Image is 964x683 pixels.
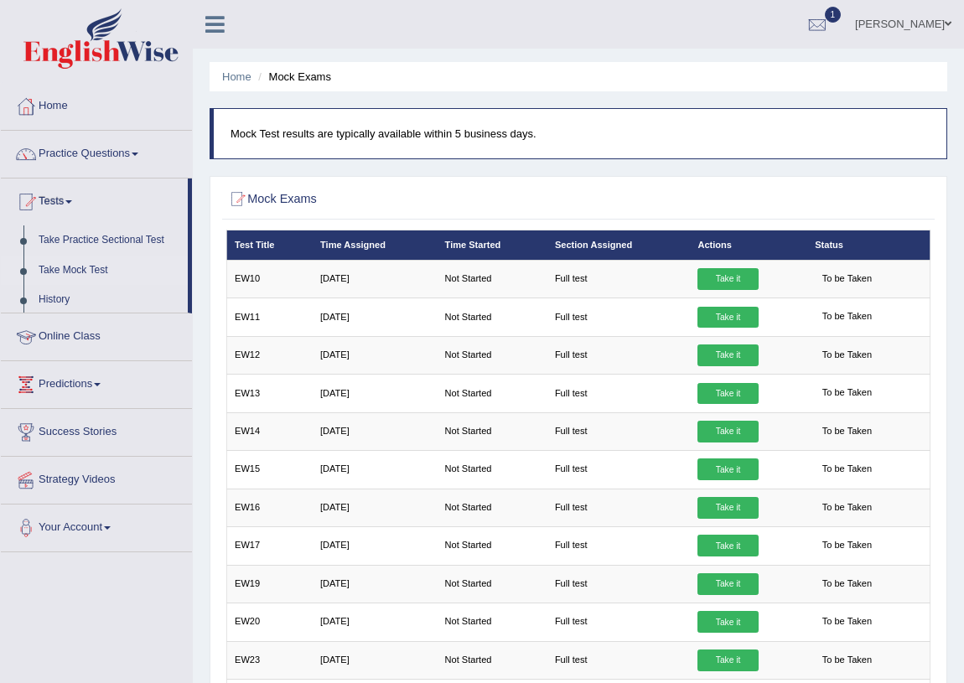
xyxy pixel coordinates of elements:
a: Take it [697,535,758,556]
a: Home [222,70,251,83]
td: Not Started [437,412,547,450]
a: Predictions [1,361,192,403]
td: EW11 [226,298,312,336]
td: [DATE] [313,260,438,298]
td: Not Started [437,565,547,603]
a: Take it [697,268,758,290]
th: Test Title [226,230,312,260]
a: Take it [697,458,758,480]
a: History [31,285,188,315]
a: Take it [697,383,758,405]
th: Section Assigned [547,230,691,260]
td: Not Started [437,489,547,526]
td: Full test [547,451,691,489]
td: Full test [547,603,691,641]
td: [DATE] [313,565,438,603]
td: [DATE] [313,412,438,450]
td: EW10 [226,260,312,298]
span: To be Taken [815,649,878,671]
td: Full test [547,298,691,336]
th: Time Started [437,230,547,260]
a: Take Mock Test [31,256,188,286]
span: To be Taken [815,421,878,442]
td: EW23 [226,641,312,679]
span: To be Taken [815,307,878,329]
span: To be Taken [815,268,878,290]
span: To be Taken [815,536,878,557]
td: [DATE] [313,603,438,641]
td: Not Started [437,298,547,336]
td: Full test [547,412,691,450]
td: [DATE] [313,641,438,679]
a: Take it [697,611,758,633]
a: Online Class [1,313,192,355]
span: To be Taken [815,459,878,481]
a: Success Stories [1,409,192,451]
td: EW15 [226,451,312,489]
a: Your Account [1,504,192,546]
span: To be Taken [815,344,878,366]
a: Take Practice Sectional Test [31,225,188,256]
a: Strategy Videos [1,457,192,499]
a: Take it [697,573,758,595]
td: Not Started [437,260,547,298]
a: Take it [697,649,758,671]
p: Mock Test results are typically available within 5 business days. [231,126,930,142]
td: Full test [547,565,691,603]
td: Not Started [437,527,547,565]
a: Take it [697,421,758,442]
td: Full test [547,375,691,412]
td: Full test [547,527,691,565]
td: Not Started [437,603,547,641]
a: Home [1,83,192,125]
th: Actions [690,230,807,260]
a: Take it [697,307,758,329]
a: Practice Questions [1,131,192,173]
td: EW17 [226,527,312,565]
h2: Mock Exams [226,189,663,210]
td: [DATE] [313,527,438,565]
td: Full test [547,641,691,679]
td: Not Started [437,451,547,489]
td: EW12 [226,336,312,374]
td: Not Started [437,641,547,679]
span: 1 [825,7,842,23]
td: Full test [547,489,691,526]
span: To be Taken [815,383,878,405]
li: Mock Exams [254,69,331,85]
th: Time Assigned [313,230,438,260]
span: To be Taken [815,573,878,595]
td: [DATE] [313,451,438,489]
a: Take it [697,344,758,366]
td: EW13 [226,375,312,412]
span: To be Taken [815,497,878,519]
span: To be Taken [815,612,878,634]
td: Full test [547,260,691,298]
td: [DATE] [313,489,438,526]
a: Take it [697,497,758,519]
td: Not Started [437,336,547,374]
td: EW19 [226,565,312,603]
td: Full test [547,336,691,374]
th: Status [807,230,930,260]
td: EW14 [226,412,312,450]
a: Tests [1,179,188,220]
td: [DATE] [313,375,438,412]
td: EW20 [226,603,312,641]
td: Not Started [437,375,547,412]
td: [DATE] [313,298,438,336]
td: EW16 [226,489,312,526]
td: [DATE] [313,336,438,374]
